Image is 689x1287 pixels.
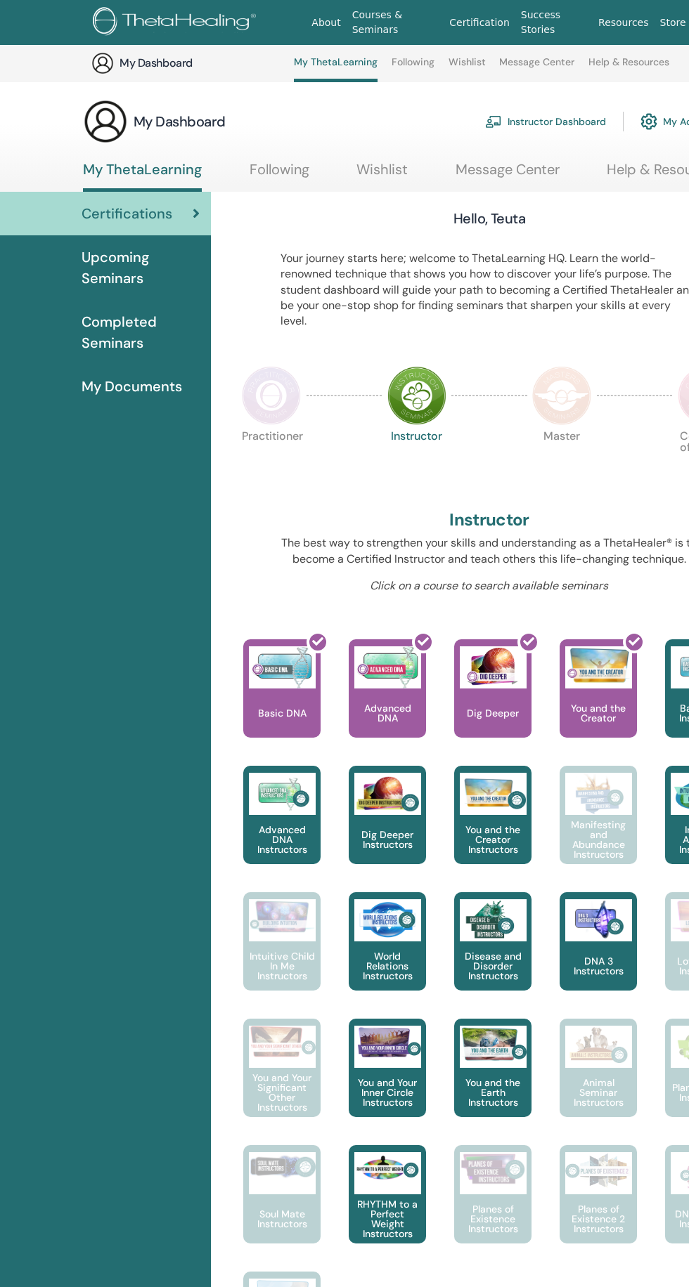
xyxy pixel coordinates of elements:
[93,7,261,39] img: logo.png
[460,773,527,815] img: You and the Creator Instructors
[454,639,532,766] a: Dig Deeper Dig Deeper
[560,1204,637,1234] p: Planes of Existence 2 Instructors
[387,431,446,490] p: Instructor
[454,892,532,1019] a: Disease and Disorder Instructors Disease and Disorder Instructors
[560,956,637,976] p: DNA 3 Instructors
[243,1019,321,1145] a: You and Your Significant Other Instructors You and Your Significant Other Instructors
[560,1019,637,1145] a: Animal Seminar Instructors Animal Seminar Instructors
[349,1199,426,1239] p: RHYTHM to a Perfect Weight Instructors
[354,899,421,941] img: World Relations Instructors
[515,2,593,43] a: Success Stories
[349,892,426,1019] a: World Relations Instructors World Relations Instructors
[392,56,434,79] a: Following
[82,203,172,224] span: Certifications
[565,773,632,815] img: Manifesting and Abundance Instructors
[499,56,574,79] a: Message Center
[349,830,426,849] p: Dig Deeper Instructors
[560,820,637,859] p: Manifesting and Abundance Instructors
[243,639,321,766] a: Basic DNA Basic DNA
[82,376,182,397] span: My Documents
[449,510,529,530] h2: Instructor
[565,1026,632,1068] img: Animal Seminar Instructors
[460,646,527,688] img: Dig Deeper
[354,1026,421,1059] img: You and Your Inner Circle Instructors
[454,825,532,854] p: You and the Creator Instructors
[349,1145,426,1272] a: RHYTHM to a Perfect Weight Instructors RHYTHM to a Perfect Weight Instructors
[250,161,309,188] a: Following
[560,1078,637,1107] p: Animal Seminar Instructors
[354,646,421,688] img: Advanced DNA
[565,1152,632,1189] img: Planes of Existence 2 Instructors
[120,55,260,71] h3: My Dashboard
[454,1204,532,1234] p: Planes of Existence Instructors
[306,10,346,36] a: About
[243,1145,321,1272] a: Soul Mate Instructors Soul Mate Instructors
[532,366,591,425] img: Master
[460,1152,527,1187] img: Planes of Existence Instructors
[249,773,316,815] img: Advanced DNA Instructors
[565,899,632,941] img: DNA 3 Instructors
[249,899,316,934] img: Intuitive Child In Me Instructors
[349,639,426,766] a: Advanced DNA Advanced DNA
[565,646,632,685] img: You and the Creator
[454,951,532,981] p: Disease and Disorder Instructors
[453,209,526,228] h3: Hello, Teuta
[354,1152,421,1185] img: RHYTHM to a Perfect Weight Instructors
[294,56,378,82] a: My ThetaLearning
[347,2,444,43] a: Courses & Seminars
[449,56,486,79] a: Wishlist
[593,10,655,36] a: Resources
[243,892,321,1019] a: Intuitive Child In Me Instructors Intuitive Child In Me Instructors
[243,1209,321,1229] p: Soul Mate Instructors
[560,766,637,892] a: Manifesting and Abundance Instructors Manifesting and Abundance Instructors
[560,1145,637,1272] a: Planes of Existence 2 Instructors Planes of Existence 2 Instructors
[454,1078,532,1107] p: You and the Earth Instructors
[349,1019,426,1145] a: You and Your Inner Circle Instructors You and Your Inner Circle Instructors
[249,1026,316,1057] img: You and Your Significant Other Instructors
[454,766,532,892] a: You and the Creator Instructors You and the Creator Instructors
[242,431,301,490] p: Practitioner
[560,639,637,766] a: You and the Creator You and the Creator
[560,892,637,1019] a: DNA 3 Instructors DNA 3 Instructors
[456,161,560,188] a: Message Center
[83,99,128,144] img: generic-user-icon.jpg
[460,1026,527,1062] img: You and the Earth Instructors
[460,899,527,941] img: Disease and Disorder Instructors
[454,1145,532,1272] a: Planes of Existence Instructors Planes of Existence Instructors
[588,56,669,79] a: Help & Resources
[243,951,321,981] p: Intuitive Child In Me Instructors
[356,161,408,188] a: Wishlist
[249,646,316,688] img: Basic DNA
[249,1152,316,1182] img: Soul Mate Instructors
[243,1073,321,1112] p: You and Your Significant Other Instructors
[354,773,421,815] img: Dig Deeper Instructors
[82,311,200,353] span: Completed Seminars
[444,10,515,36] a: Certification
[349,1078,426,1107] p: You and Your Inner Circle Instructors
[560,703,637,723] p: You and the Creator
[485,115,502,128] img: chalkboard-teacher.svg
[83,161,202,192] a: My ThetaLearning
[640,110,657,133] img: cog.svg
[82,247,200,289] span: Upcoming Seminars
[454,1019,532,1145] a: You and the Earth Instructors You and the Earth Instructors
[134,112,226,131] h3: My Dashboard
[461,708,524,718] p: Dig Deeper
[349,766,426,892] a: Dig Deeper Instructors Dig Deeper Instructors
[349,703,426,723] p: Advanced DNA
[243,825,321,854] p: Advanced DNA Instructors
[349,951,426,981] p: World Relations Instructors
[91,52,114,74] img: generic-user-icon.jpg
[242,366,301,425] img: Practitioner
[485,106,606,137] a: Instructor Dashboard
[532,431,591,490] p: Master
[243,766,321,892] a: Advanced DNA Instructors Advanced DNA Instructors
[387,366,446,425] img: Instructor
